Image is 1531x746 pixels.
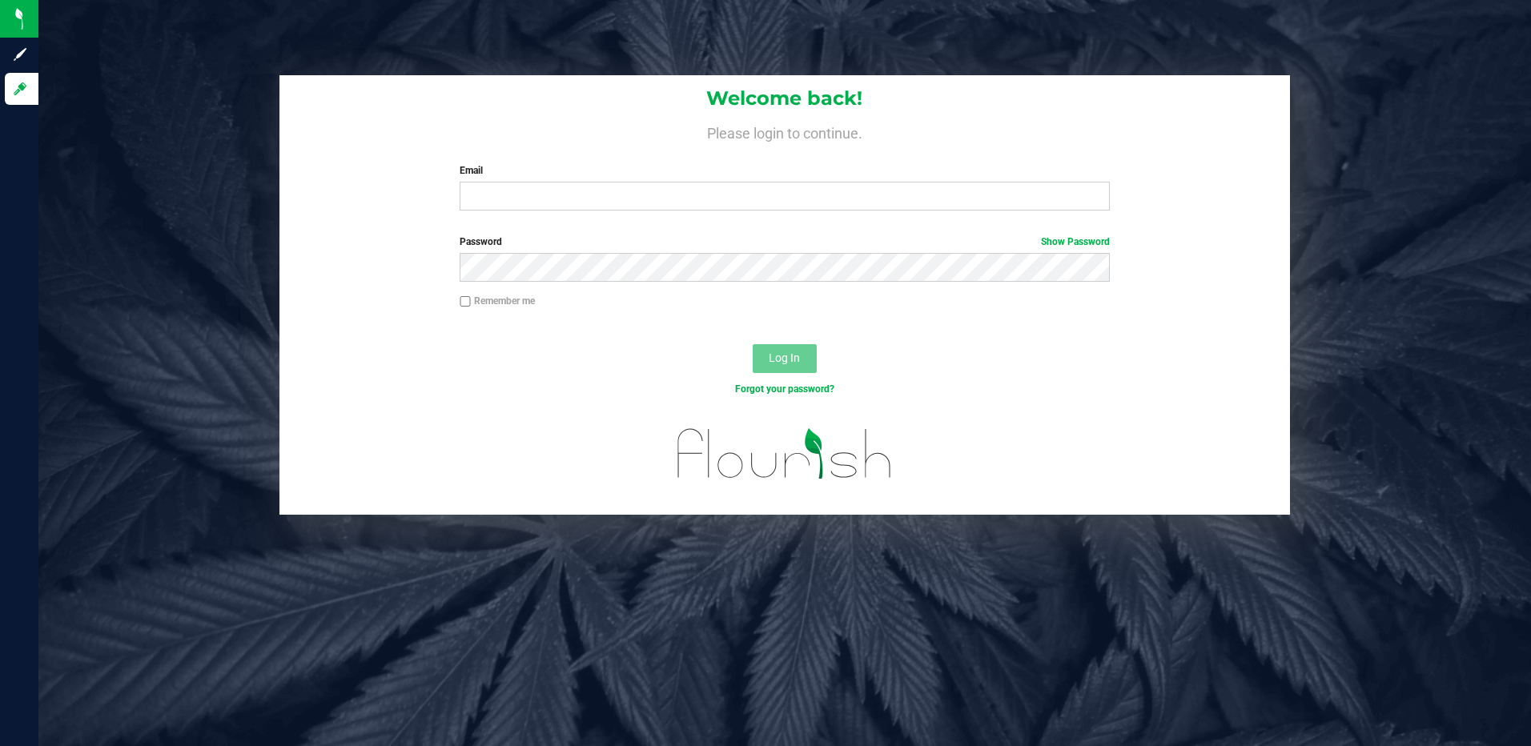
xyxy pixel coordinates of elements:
[735,383,834,395] a: Forgot your password?
[12,81,28,97] inline-svg: Log in
[658,413,911,495] img: flourish_logo.svg
[1041,236,1110,247] a: Show Password
[769,351,800,364] span: Log In
[460,294,535,308] label: Remember me
[460,163,1110,178] label: Email
[279,122,1291,141] h4: Please login to continue.
[12,46,28,62] inline-svg: Sign up
[279,88,1291,109] h1: Welcome back!
[753,344,817,373] button: Log In
[460,296,471,307] input: Remember me
[460,236,502,247] span: Password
